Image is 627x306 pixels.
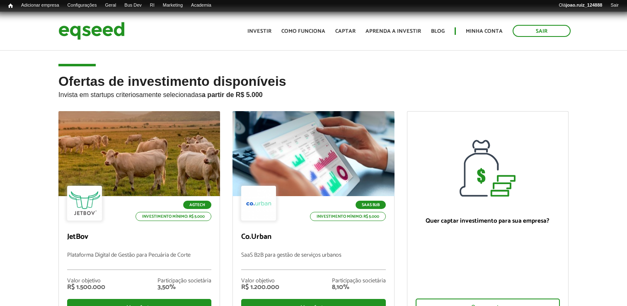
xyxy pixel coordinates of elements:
div: Participação societária [332,278,386,284]
a: Minha conta [466,29,503,34]
a: Geral [101,2,120,9]
a: Captar [335,29,356,34]
div: 8,10% [332,284,386,291]
img: EqSeed [58,20,125,42]
a: Marketing [159,2,187,9]
p: JetBov [67,233,211,242]
a: Início [4,2,17,10]
div: Participação societária [157,278,211,284]
a: Sair [606,2,623,9]
p: Quer captar investimento para sua empresa? [416,217,560,225]
p: Investimento mínimo: R$ 5.000 [310,212,386,221]
a: Adicionar empresa [17,2,63,9]
p: Co.Urban [241,233,385,242]
a: Investir [247,29,271,34]
h2: Ofertas de investimento disponíveis [58,74,569,111]
p: SaaS B2B [356,201,386,209]
a: Como funciona [281,29,325,34]
div: Valor objetivo [241,278,279,284]
p: Investimento mínimo: R$ 5.000 [136,212,211,221]
a: Aprenda a investir [366,29,421,34]
a: RI [146,2,159,9]
div: 3,50% [157,284,211,291]
a: Configurações [63,2,101,9]
strong: joao.ruiz_124888 [566,2,603,7]
p: Plataforma Digital de Gestão para Pecuária de Corte [67,252,211,270]
a: Blog [431,29,445,34]
a: Olájoao.ruiz_124888 [554,2,606,9]
a: Academia [187,2,215,9]
p: Agtech [183,201,211,209]
div: R$ 1.500.000 [67,284,105,291]
div: R$ 1.200.000 [241,284,279,291]
p: SaaS B2B para gestão de serviços urbanos [241,252,385,270]
div: Valor objetivo [67,278,105,284]
span: Início [8,3,13,9]
p: Invista em startups criteriosamente selecionadas [58,89,569,99]
a: Sair [513,25,571,37]
a: Bus Dev [120,2,146,9]
strong: a partir de R$ 5.000 [202,91,263,98]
